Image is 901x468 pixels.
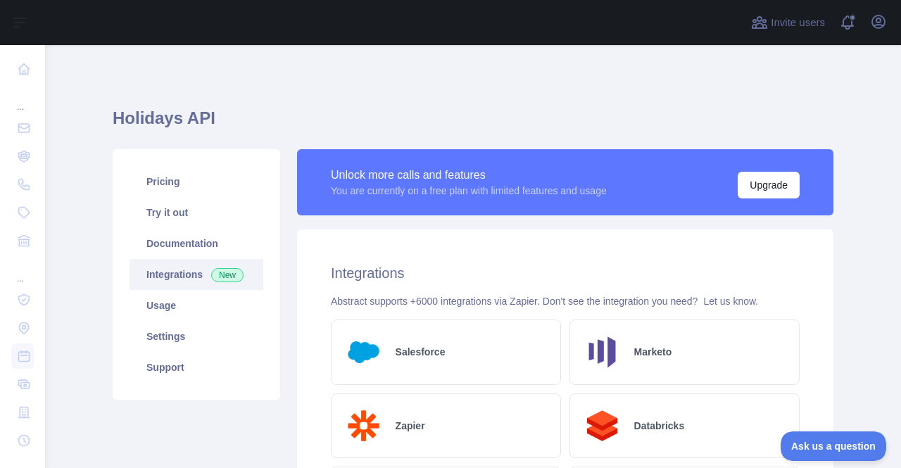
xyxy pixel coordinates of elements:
a: Settings [130,321,263,352]
img: Logo [581,331,623,373]
h2: Databricks [634,419,685,433]
div: ... [11,256,34,284]
h1: Holidays API [113,107,833,141]
div: Unlock more calls and features [331,167,607,184]
h2: Marketo [634,345,672,359]
button: Invite users [748,11,828,34]
a: Documentation [130,228,263,259]
a: Support [130,352,263,383]
h2: Zapier [396,419,425,433]
a: Let us know. [703,296,758,307]
div: You are currently on a free plan with limited features and usage [331,184,607,198]
a: Pricing [130,166,263,197]
iframe: Toggle Customer Support [781,431,887,461]
h2: Salesforce [396,345,446,359]
span: Invite users [771,15,825,31]
span: New [211,268,244,282]
img: Logo [581,405,623,447]
a: Integrations New [130,259,263,290]
div: Abstract supports +6000 integrations via Zapier. Don't see the integration you need? [331,294,800,308]
img: Logo [343,331,384,373]
a: Try it out [130,197,263,228]
button: Upgrade [738,172,800,198]
img: Logo [343,405,384,447]
a: Usage [130,290,263,321]
h2: Integrations [331,263,800,283]
div: ... [11,84,34,113]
